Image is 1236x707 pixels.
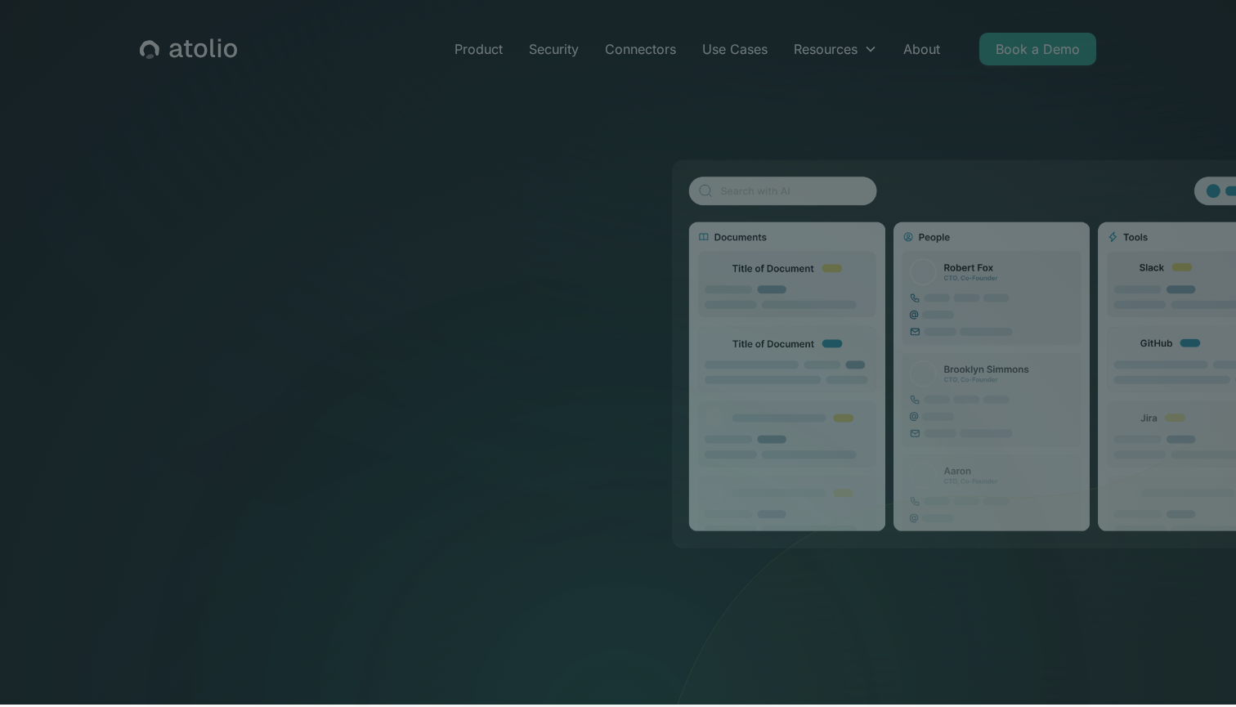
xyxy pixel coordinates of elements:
[794,39,858,59] div: Resources
[781,33,890,65] div: Resources
[890,33,953,65] a: About
[516,33,592,65] a: Security
[592,33,689,65] a: Connectors
[140,38,237,60] a: home
[979,33,1096,65] a: Book a Demo
[441,33,516,65] a: Product
[689,33,781,65] a: Use Cases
